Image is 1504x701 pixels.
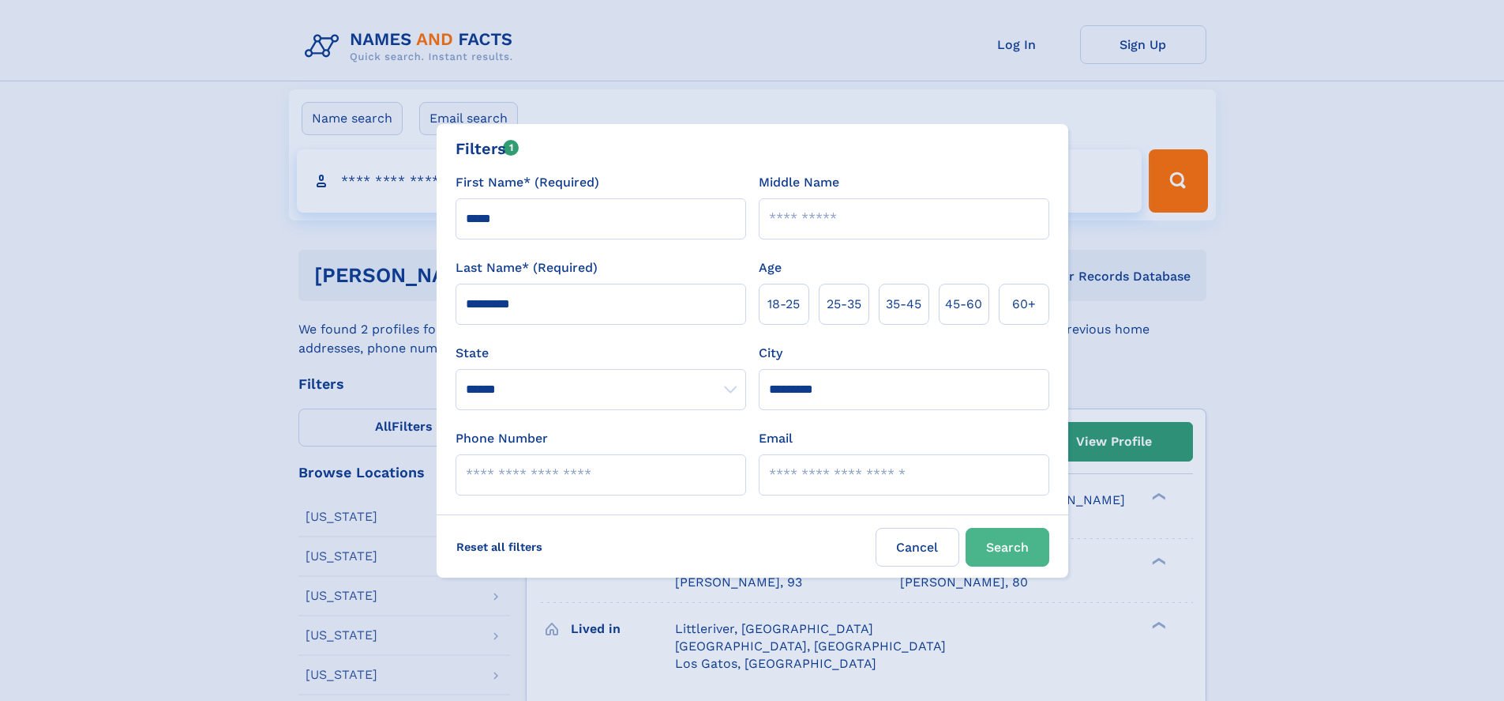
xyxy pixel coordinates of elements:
[759,344,782,363] label: City
[456,173,599,192] label: First Name* (Required)
[759,173,839,192] label: Middle Name
[1012,295,1036,314] span: 60+
[456,344,746,363] label: State
[827,295,861,314] span: 25‑35
[456,258,598,277] label: Last Name* (Required)
[966,528,1049,567] button: Search
[876,528,959,567] label: Cancel
[446,528,553,566] label: Reset all filters
[886,295,921,314] span: 35‑45
[945,295,982,314] span: 45‑60
[456,429,548,448] label: Phone Number
[759,258,782,277] label: Age
[767,295,800,314] span: 18‑25
[456,137,519,160] div: Filters
[759,429,793,448] label: Email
